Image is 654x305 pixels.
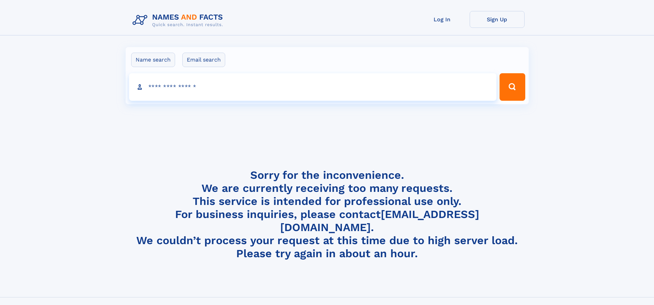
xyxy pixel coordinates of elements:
[470,11,525,28] a: Sign Up
[182,53,225,67] label: Email search
[130,168,525,260] h4: Sorry for the inconvenience. We are currently receiving too many requests. This service is intend...
[129,73,497,101] input: search input
[415,11,470,28] a: Log In
[130,11,229,30] img: Logo Names and Facts
[500,73,525,101] button: Search Button
[131,53,175,67] label: Name search
[280,208,479,234] a: [EMAIL_ADDRESS][DOMAIN_NAME]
